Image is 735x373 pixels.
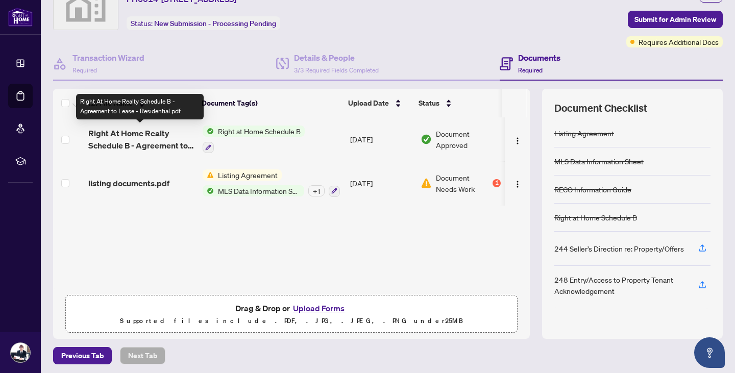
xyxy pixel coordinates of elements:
span: Drag & Drop orUpload FormsSupported files include .PDF, .JPG, .JPEG, .PNG under25MB [66,295,517,333]
span: 3/3 Required Fields Completed [294,66,379,74]
div: Listing Agreement [554,128,614,139]
span: Previous Tab [61,347,104,364]
span: MLS Data Information Sheet [214,185,304,196]
div: 1 [493,179,501,187]
span: Right At Home Realty Schedule B - Agreement to Lease - Residential.pdf [88,127,194,152]
img: logo [8,8,33,27]
span: Status [419,97,439,109]
p: Supported files include .PDF, .JPG, .JPEG, .PNG under 25 MB [72,315,511,327]
button: Logo [509,131,526,147]
button: Upload Forms [290,302,348,315]
h4: Details & People [294,52,379,64]
h4: Transaction Wizard [72,52,144,64]
div: MLS Data Information Sheet [554,156,644,167]
div: 244 Seller’s Direction re: Property/Offers [554,243,684,254]
button: Submit for Admin Review [628,11,723,28]
button: Status IconRight at Home Schedule B [203,126,305,153]
span: Document Checklist [554,101,647,115]
span: New Submission - Processing Pending [154,19,276,28]
img: Logo [513,137,522,145]
button: Previous Tab [53,347,112,364]
span: Document Approved [436,128,501,151]
div: Right at Home Schedule B [554,212,637,223]
span: Document Needs Work [436,172,491,194]
th: (2) File Name [84,89,198,117]
img: Document Status [421,134,432,145]
img: Status Icon [203,185,214,196]
div: Right At Home Realty Schedule B - Agreement to Lease - Residential.pdf [76,94,204,119]
span: Required [72,66,97,74]
span: Upload Date [348,97,389,109]
td: [DATE] [346,161,416,205]
h4: Documents [518,52,560,64]
span: Requires Additional Docs [639,36,719,47]
button: Next Tab [120,347,165,364]
span: Required [518,66,543,74]
th: Document Tag(s) [198,89,344,117]
span: listing documents.pdf [88,177,169,189]
div: 248 Entry/Access to Property Tenant Acknowledgement [554,274,686,296]
img: Profile Icon [11,343,30,362]
img: Status Icon [203,126,214,137]
img: Logo [513,180,522,188]
div: + 1 [308,185,325,196]
div: RECO Information Guide [554,184,631,195]
th: Upload Date [344,89,414,117]
button: Open asap [694,337,725,368]
img: Status Icon [203,169,214,181]
span: Submit for Admin Review [634,11,716,28]
img: Document Status [421,178,432,189]
span: Right at Home Schedule B [214,126,305,137]
button: Status IconListing AgreementStatus IconMLS Data Information Sheet+1 [203,169,340,197]
th: Status [414,89,502,117]
td: [DATE] [346,117,416,161]
button: Logo [509,175,526,191]
span: Listing Agreement [214,169,282,181]
div: Status: [127,16,280,30]
span: Drag & Drop or [235,302,348,315]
